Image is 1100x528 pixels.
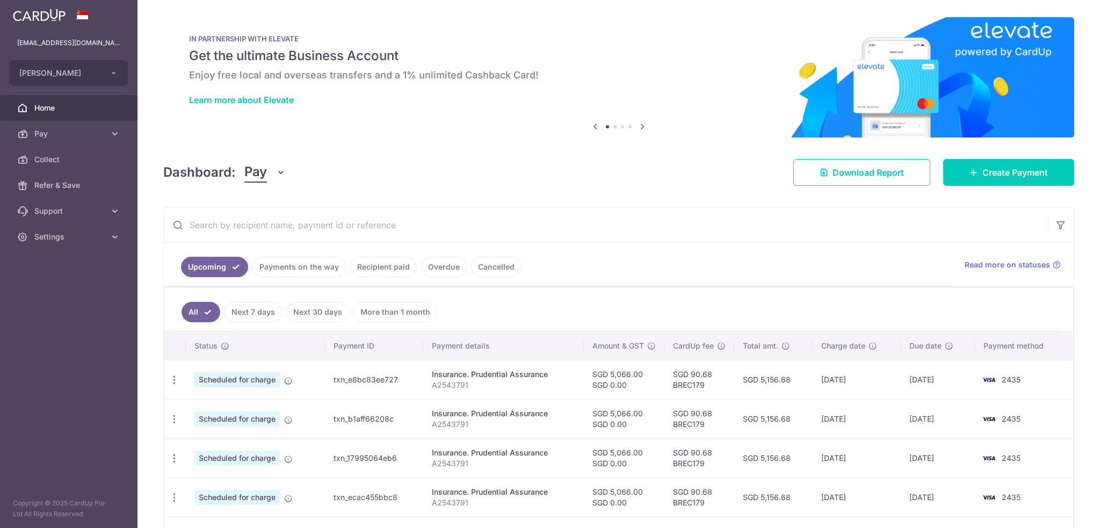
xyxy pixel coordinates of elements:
[194,490,280,505] span: Scheduled for charge
[813,399,901,438] td: [DATE]
[181,257,248,277] a: Upcoming
[673,341,714,351] span: CardUp fee
[34,154,105,165] span: Collect
[821,341,865,351] span: Charge date
[664,478,734,517] td: SGD 90.68 BREC179
[432,497,575,508] p: A2543791
[189,34,1048,43] p: IN PARTNERSHIP WITH ELEVATE
[194,451,280,466] span: Scheduled for charge
[252,257,346,277] a: Payments on the way
[943,159,1074,186] a: Create Payment
[793,159,930,186] a: Download Report
[432,419,575,430] p: A2543791
[432,369,575,380] div: Insurance. Prudential Assurance
[325,360,423,399] td: txn_e8bc83ee727
[1002,493,1021,502] span: 2435
[975,332,1073,360] th: Payment method
[584,360,664,399] td: SGD 5,066.00 SGD 0.00
[813,478,901,517] td: [DATE]
[17,38,120,48] p: [EMAIL_ADDRESS][DOMAIN_NAME]
[432,380,575,390] p: A2543791
[189,47,1048,64] h5: Get the ultimate Business Account
[432,408,575,419] div: Insurance. Prudential Assurance
[244,162,267,183] span: Pay
[353,302,437,322] a: More than 1 month
[350,257,417,277] a: Recipient paid
[664,438,734,478] td: SGD 90.68 BREC179
[189,95,294,105] a: Learn more about Elevate
[978,452,1000,465] img: Bank Card
[584,438,664,478] td: SGD 5,066.00 SGD 0.00
[432,458,575,469] p: A2543791
[1002,453,1021,462] span: 2435
[965,259,1061,270] a: Read more on statuses
[34,128,105,139] span: Pay
[592,341,644,351] span: Amount & GST
[163,17,1074,138] img: Renovation banner
[194,341,218,351] span: Status
[286,302,349,322] a: Next 30 days
[194,411,280,426] span: Scheduled for charge
[584,399,664,438] td: SGD 5,066.00 SGD 0.00
[423,332,584,360] th: Payment details
[19,68,99,78] span: [PERSON_NAME]
[909,341,942,351] span: Due date
[833,166,904,179] span: Download Report
[325,399,423,438] td: txn_b1aff66208c
[421,257,467,277] a: Overdue
[965,259,1050,270] span: Read more on statuses
[189,69,1048,82] h6: Enjoy free local and overseas transfers and a 1% unlimited Cashback Card!
[901,478,974,517] td: [DATE]
[13,9,66,21] img: CardUp
[471,257,522,277] a: Cancelled
[978,491,1000,504] img: Bank Card
[225,302,282,322] a: Next 7 days
[734,478,813,517] td: SGD 5,156.68
[182,302,220,322] a: All
[10,60,128,86] button: [PERSON_NAME]
[1002,375,1021,384] span: 2435
[164,208,1048,242] input: Search by recipient name, payment id or reference
[325,478,423,517] td: txn_ecac455bbc8
[34,180,105,191] span: Refer & Save
[978,373,1000,386] img: Bank Card
[982,166,1048,179] span: Create Payment
[743,341,778,351] span: Total amt.
[584,478,664,517] td: SGD 5,066.00 SGD 0.00
[813,438,901,478] td: [DATE]
[432,447,575,458] div: Insurance. Prudential Assurance
[901,360,974,399] td: [DATE]
[1002,414,1021,423] span: 2435
[978,413,1000,425] img: Bank Card
[734,360,813,399] td: SGD 5,156.68
[34,232,105,242] span: Settings
[244,162,286,183] button: Pay
[34,103,105,113] span: Home
[734,438,813,478] td: SGD 5,156.68
[734,399,813,438] td: SGD 5,156.68
[813,360,901,399] td: [DATE]
[901,399,974,438] td: [DATE]
[325,332,423,360] th: Payment ID
[901,438,974,478] td: [DATE]
[325,438,423,478] td: txn_17995064eb6
[163,163,236,182] h4: Dashboard:
[194,372,280,387] span: Scheduled for charge
[664,399,734,438] td: SGD 90.68 BREC179
[432,487,575,497] div: Insurance. Prudential Assurance
[34,206,105,216] span: Support
[664,360,734,399] td: SGD 90.68 BREC179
